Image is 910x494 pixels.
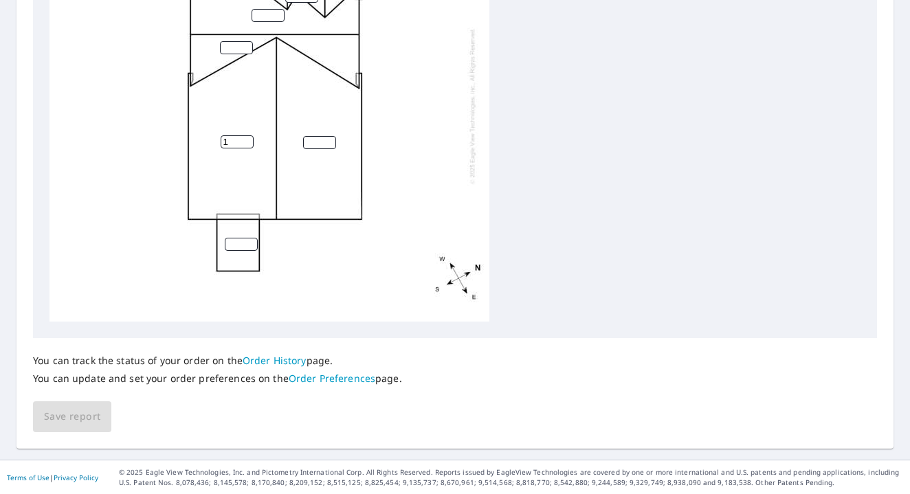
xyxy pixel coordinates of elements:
a: Order History [243,354,307,367]
a: Terms of Use [7,473,49,482]
a: Privacy Policy [54,473,98,482]
p: © 2025 Eagle View Technologies, Inc. and Pictometry International Corp. All Rights Reserved. Repo... [119,467,903,488]
p: You can update and set your order preferences on the page. [33,372,402,385]
a: Order Preferences [289,372,375,385]
p: | [7,473,98,482]
p: You can track the status of your order on the page. [33,355,402,367]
